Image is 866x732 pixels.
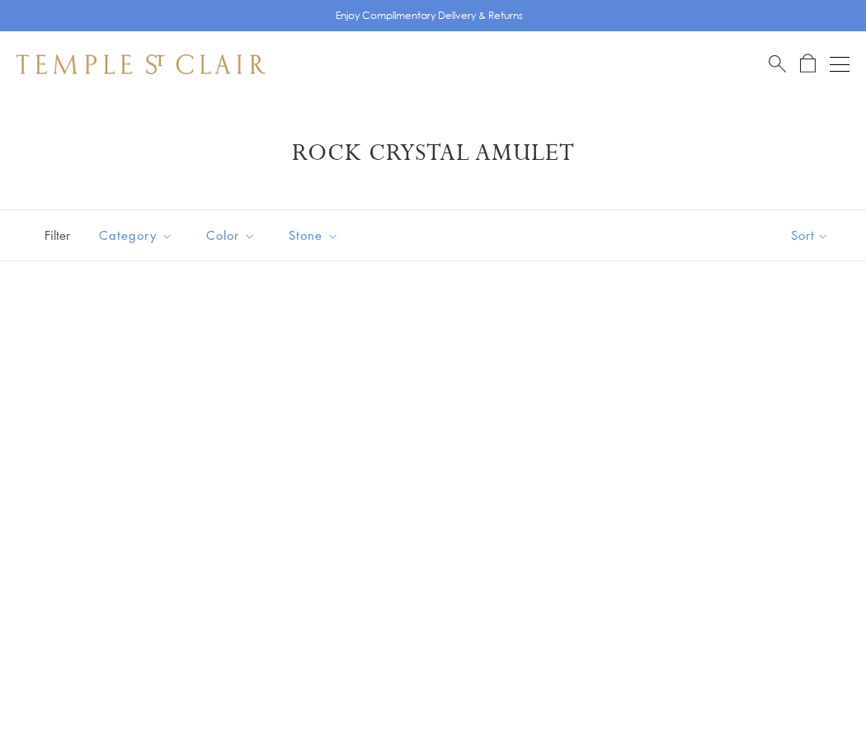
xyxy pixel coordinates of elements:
[830,54,850,74] button: Open navigation
[769,54,786,74] a: Search
[800,54,816,74] a: Open Shopping Bag
[16,54,266,74] img: Temple St. Clair
[754,210,866,260] button: Show sort by
[280,225,351,246] span: Stone
[198,225,268,246] span: Color
[276,217,351,254] button: Stone
[91,225,186,246] span: Category
[336,7,523,24] p: Enjoy Complimentary Delivery & Returns
[87,217,186,254] button: Category
[194,217,268,254] button: Color
[41,138,825,168] h1: Rock Crystal Amulet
